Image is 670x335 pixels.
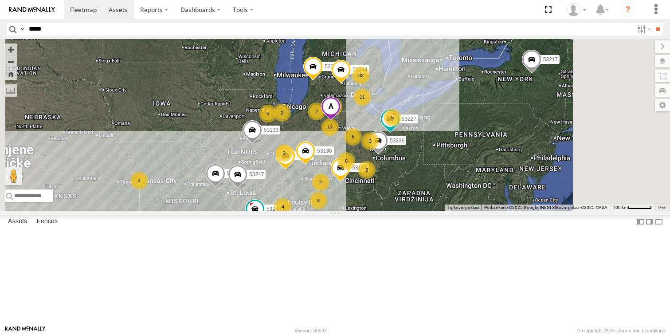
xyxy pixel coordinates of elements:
div: 5 [344,128,362,146]
div: © Copyright 2025 - [577,328,665,333]
div: Version: 305.01 [294,328,328,333]
img: rand-logo.svg [9,7,55,13]
span: 53136 [317,148,332,154]
div: 2 [358,161,376,179]
span: 53262 [227,170,242,176]
label: Hide Summary Table [654,215,663,228]
div: 6 [337,152,355,170]
div: 4 [130,172,148,189]
button: Zoom out [4,55,17,68]
label: Fences [32,216,62,228]
span: 100 km [613,205,628,210]
span: Podaci karte ©2025 Google, INEGI Slikovni prikaz ©2025 NASA [484,205,607,210]
label: Search Filter Options [634,23,653,35]
button: Tipkovni prečaci [447,205,479,211]
span: 53247 [249,171,264,177]
a: Uvjeti [658,206,666,209]
button: Povucite Pegmana na kartu da biste otvorili Street View [4,167,22,185]
label: Dock Summary Table to the Left [636,215,645,228]
div: 12 [321,118,339,136]
div: 8 [310,192,327,209]
div: 5 [259,105,277,122]
div: 4 [274,198,292,216]
span: 53217 [543,56,557,63]
label: Search Query [19,23,26,35]
span: 53227 [401,116,416,122]
div: 4 [325,98,342,116]
button: Zoom in [4,43,17,55]
label: Dock Summary Table to the Right [645,215,654,228]
span: 53147 [352,165,367,171]
div: 2 [308,102,325,120]
button: Mjerilo karte: 100 km naprema 50 piksela [610,205,654,211]
div: 5 [384,109,401,126]
div: 2 [312,173,329,191]
label: Map Settings [655,99,670,111]
div: 3 [361,132,379,150]
span: 53248 [266,206,281,212]
a: Visit our Website [5,326,46,335]
div: 11 [353,88,371,106]
label: Measure [4,84,17,97]
span: 53235 [325,63,339,70]
button: Zoom Home [4,68,17,80]
span: 53236 [390,137,404,143]
div: 3 [275,144,293,162]
a: Terms and Conditions [618,328,665,333]
div: 32 [352,67,370,84]
i: ? [621,3,635,17]
div: Miky Transport [564,3,589,16]
span: 53133 [263,127,278,133]
label: Assets [4,216,31,228]
div: 2 [273,104,291,122]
